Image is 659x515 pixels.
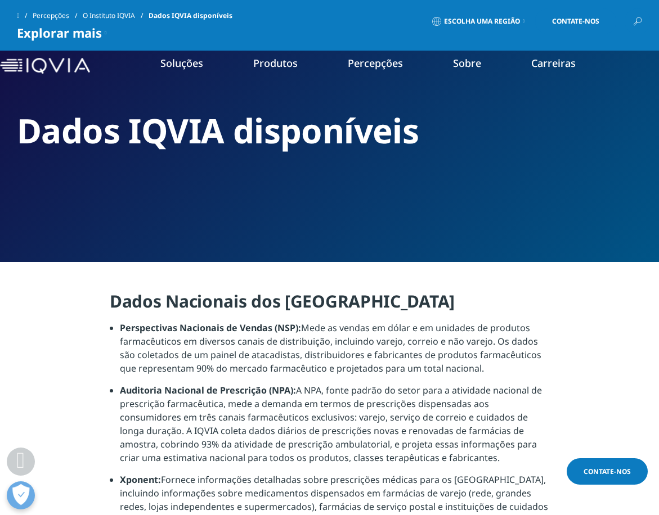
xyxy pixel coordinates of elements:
[552,16,599,26] font: Contate-nos
[253,56,298,70] a: Produtos
[95,39,659,92] nav: Primário
[120,473,161,486] font: Xponent:
[120,384,296,396] font: Auditoria Nacional de Prescrição (NPA):
[17,107,419,153] font: Dados IQVIA disponíveis
[531,56,576,70] a: Carreiras
[584,467,631,476] font: Contate-nos
[348,56,403,70] a: Percepções
[444,16,520,26] font: Escolha uma região
[7,481,35,509] button: Abrir preferências
[110,290,455,313] font: Dados Nacionais dos [GEOGRAPHIC_DATA]
[160,56,203,70] a: Soluções
[120,322,301,334] font: Perspectivas Nacionais de Vendas (NSP):
[120,384,542,464] font: A NPA, fonte padrão do setor para a atividade nacional de prescrição farmacêutica, mede a demanda...
[535,8,616,34] a: Contate-nos
[567,458,648,485] a: Contate-nos
[453,56,481,70] a: Sobre
[120,322,541,374] font: Mede as vendas em dólar e em unidades de produtos farmacêuticos em diversos canais de distribuiçã...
